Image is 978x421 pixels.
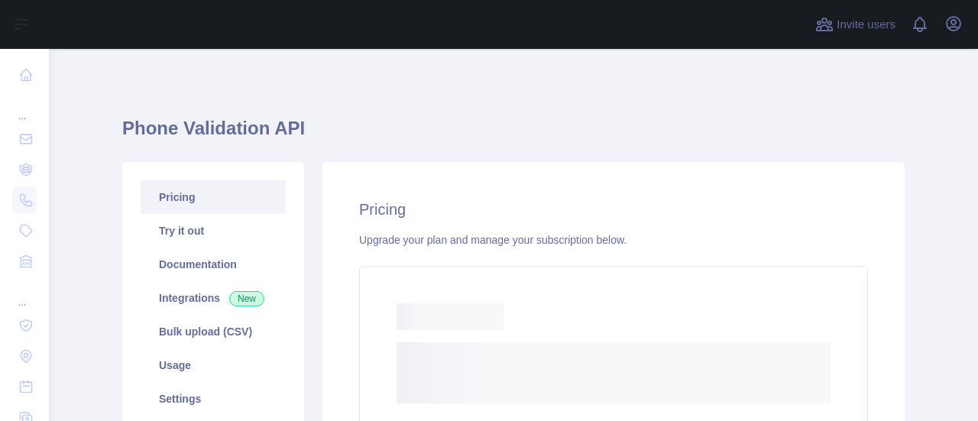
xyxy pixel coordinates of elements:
div: Upgrade your plan and manage your subscription below. [359,232,868,248]
span: New [229,291,264,306]
h2: Pricing [359,199,868,220]
a: Settings [141,382,286,416]
span: Invite users [837,16,895,34]
h1: Phone Validation API [122,116,905,153]
a: Try it out [141,214,286,248]
button: Invite users [812,12,899,37]
div: ... [12,92,37,122]
a: Pricing [141,180,286,214]
a: Documentation [141,248,286,281]
a: Integrations New [141,281,286,315]
a: Bulk upload (CSV) [141,315,286,348]
a: Usage [141,348,286,382]
div: ... [12,278,37,309]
